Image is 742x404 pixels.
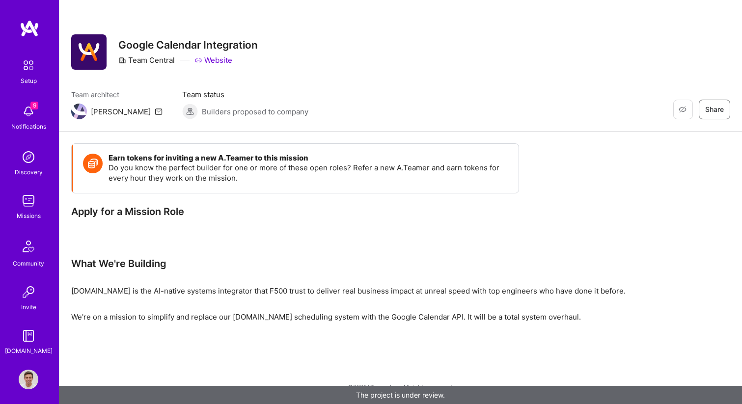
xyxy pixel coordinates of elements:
[17,235,40,258] img: Community
[679,106,687,113] i: icon EyeClosed
[16,370,41,389] a: User Avatar
[118,55,175,65] div: Team Central
[71,89,163,100] span: Team architect
[71,257,660,270] div: What We're Building
[19,191,38,211] img: teamwork
[59,386,742,404] div: The project is under review.
[118,39,258,51] h3: Google Calendar Integration
[182,104,198,119] img: Builders proposed to company
[19,147,38,167] img: discovery
[20,20,39,37] img: logo
[30,102,38,109] span: 9
[202,107,308,117] span: Builders proposed to company
[5,346,53,356] div: [DOMAIN_NAME]
[15,167,43,177] div: Discovery
[71,104,87,119] img: Team Architect
[71,286,660,296] p: [DOMAIN_NAME] is the AI-native systems integrator that F500 trust to deliver real business impact...
[705,105,724,114] span: Share
[21,302,36,312] div: Invite
[13,258,44,269] div: Community
[18,55,39,76] img: setup
[71,205,519,218] div: Apply for a Mission Role
[19,326,38,346] img: guide book
[19,282,38,302] img: Invite
[194,55,232,65] a: Website
[71,34,107,70] img: Company Logo
[118,56,126,64] i: icon CompanyGray
[155,108,163,115] i: icon Mail
[11,121,46,132] div: Notifications
[91,107,151,117] div: [PERSON_NAME]
[71,312,660,322] p: We're on a mission to simplify and replace our [DOMAIN_NAME] scheduling system with the Google Ca...
[109,162,509,183] p: Do you know the perfect builder for one or more of these open roles? Refer a new A.Teamer and ear...
[19,102,38,121] img: bell
[83,154,103,173] img: Token icon
[699,100,730,119] button: Share
[21,76,37,86] div: Setup
[182,89,308,100] span: Team status
[109,154,509,162] h4: Earn tokens for inviting a new A.Teamer to this mission
[17,211,41,221] div: Missions
[19,370,38,389] img: User Avatar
